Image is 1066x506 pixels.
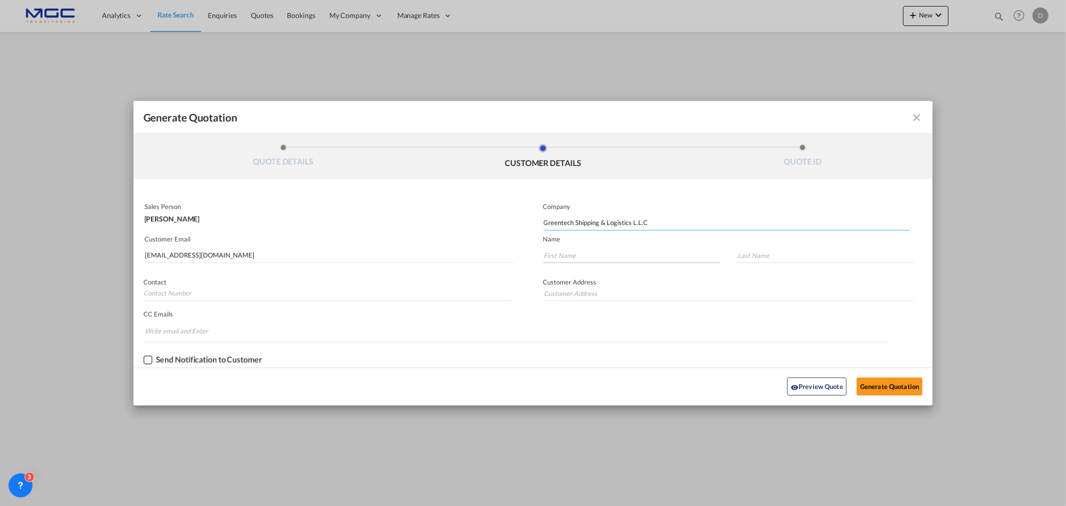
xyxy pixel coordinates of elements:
[143,111,237,124] span: Generate Quotation
[143,355,262,365] md-checkbox: Checkbox No Ink
[543,235,933,243] p: Name
[673,144,933,171] li: QUOTE ID
[543,202,910,210] p: Company
[143,278,511,286] p: Contact
[144,235,513,243] p: Customer Email
[737,248,914,263] input: Last Name
[857,377,923,395] button: Generate Quotation
[143,286,511,301] input: Contact Number
[787,377,847,395] button: icon-eyePreview Quote
[133,101,933,405] md-dialog: Generate QuotationQUOTE ...
[543,248,720,263] input: First Name
[911,111,923,123] md-icon: icon-close fg-AAA8AD cursor m-0
[143,310,889,318] p: CC Emails
[145,248,513,263] input: Search by Customer Name/Email Id/Company
[145,323,220,339] input: Chips input.
[156,355,262,364] div: Send Notification to Customer
[543,286,914,301] input: Customer Address
[413,144,673,171] li: CUSTOMER DETAILS
[153,144,413,171] li: QUOTE DETAILS
[544,215,910,230] input: Company Name
[144,210,511,222] div: [PERSON_NAME]
[543,278,597,286] span: Customer Address
[791,383,799,391] md-icon: icon-eye
[143,322,889,341] md-chips-wrap: Chips container. Enter the text area, then type text, and press enter to add a chip.
[144,202,511,210] p: Sales Person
